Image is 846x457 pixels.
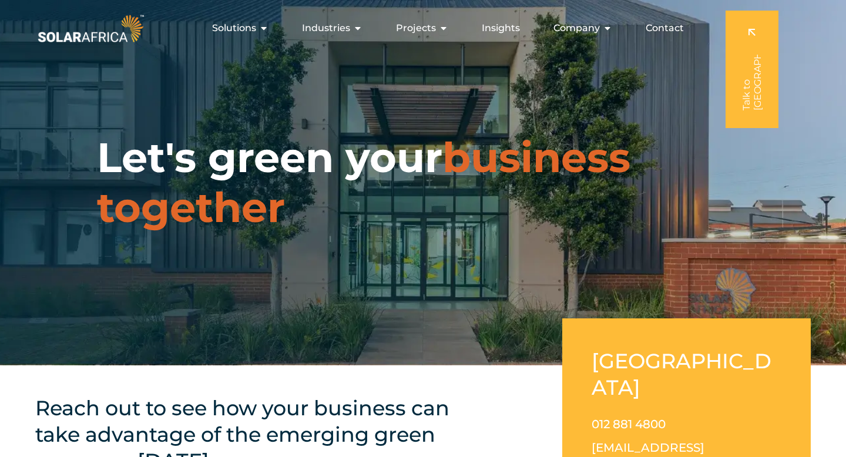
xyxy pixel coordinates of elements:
[482,21,520,35] a: Insights
[553,21,600,35] span: Company
[146,16,693,40] nav: Menu
[97,132,630,233] span: business together
[146,16,693,40] div: Menu Toggle
[302,21,350,35] span: Industries
[212,21,256,35] span: Solutions
[97,133,749,233] h1: Let's green your
[592,348,781,401] h2: [GEOGRAPHIC_DATA]
[396,21,436,35] span: Projects
[646,21,684,35] a: Contact
[592,417,666,431] a: 012 881 4800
